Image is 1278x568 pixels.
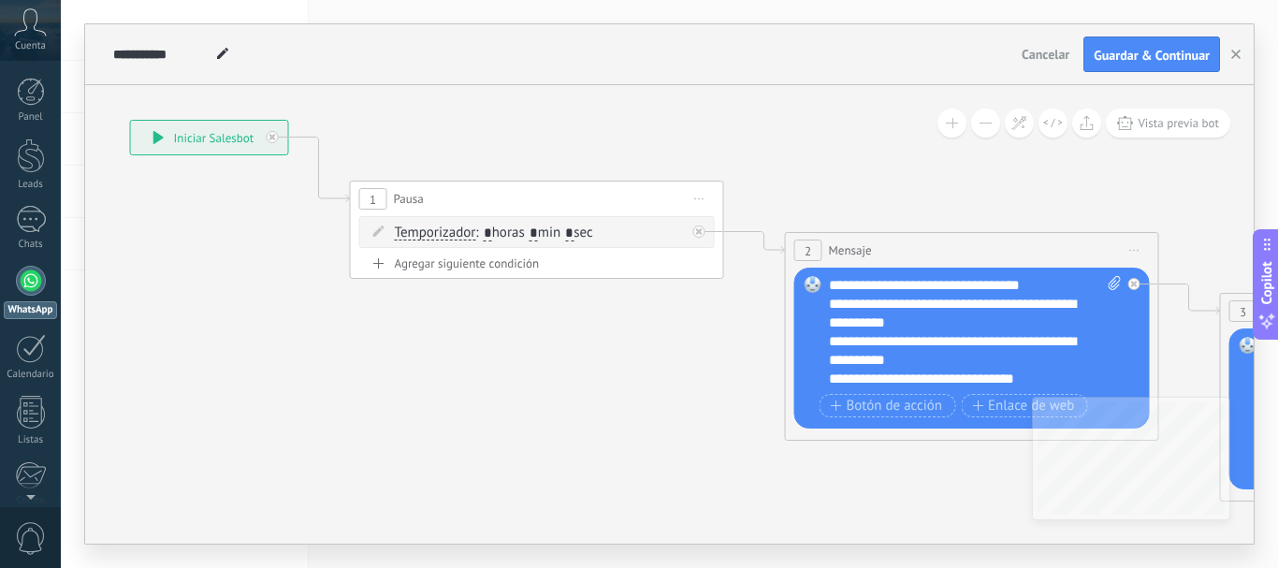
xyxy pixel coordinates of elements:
div: Calendario [4,369,58,381]
span: Pausa [394,190,424,208]
button: Enlace de web [961,394,1087,417]
div: Agregar siguiente condición [359,255,715,271]
span: Enlace de web [972,399,1074,414]
span: 3 [1240,304,1246,320]
button: Guardar & Continuar [1083,36,1220,72]
button: Botón de acción [820,394,956,417]
span: 1 [370,192,376,208]
div: Listas [4,434,58,446]
button: Cancelar [1014,40,1077,68]
div: Leads [4,179,58,191]
div: Chats [4,239,58,251]
span: Vista previa bot [1138,115,1219,131]
span: Guardar & Continuar [1094,49,1210,62]
span: Botón de acción [831,399,943,414]
div: Iniciar Salesbot [131,121,288,154]
span: Copilot [1257,261,1276,304]
span: Cuenta [15,40,46,52]
span: 2 [805,243,811,259]
span: Cancelar [1022,46,1069,63]
div: Panel [4,111,58,124]
span: Temporizador [395,226,476,240]
span: : horas min sec [475,224,592,241]
span: Mensaje [829,241,872,259]
div: WhatsApp [4,301,57,319]
button: Vista previa bot [1106,109,1230,138]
